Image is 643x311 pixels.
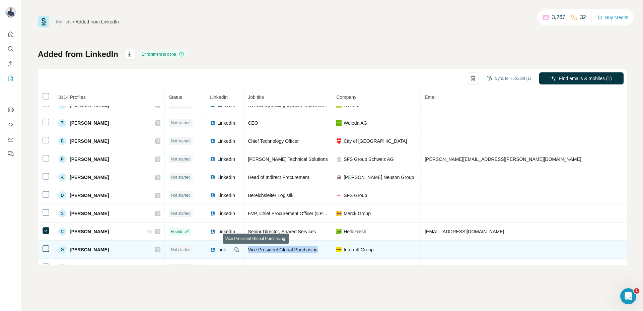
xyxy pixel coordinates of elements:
[336,265,342,270] img: company-logo
[171,192,191,198] span: Not started
[210,120,215,126] img: LinkedIn logo
[5,72,16,84] button: My lists
[217,246,232,253] span: LinkedIn
[210,265,215,270] img: LinkedIn logo
[336,95,356,100] span: Company
[344,120,367,126] span: Weleda AG
[58,95,86,100] span: 3114 Profiles
[248,247,317,252] span: Vice President Global Purchasing
[5,118,16,130] button: Use Surfe API
[171,120,191,126] span: Not started
[248,157,328,162] span: [PERSON_NAME] Technical Solutions
[5,58,16,70] button: Enrich CSV
[5,43,16,55] button: Search
[620,288,636,304] iframe: Intercom live chat
[210,247,215,252] img: LinkedIn logo
[336,229,342,234] img: company-logo
[171,265,191,271] span: Not started
[248,211,328,216] span: EVP, Chief Procurement Officer (CPO)
[58,264,66,272] div: F
[217,120,235,126] span: LinkedIn
[248,193,293,198] span: Bereichsleiter Logistik
[552,13,565,21] p: 3,267
[76,18,119,25] div: Added from LinkedIn
[344,174,414,181] span: [PERSON_NAME] Neuson Group
[58,155,66,163] div: P
[425,95,436,100] span: Email
[248,229,316,234] span: Senior Director, Shared Services
[171,138,191,144] span: Not started
[70,120,109,126] span: [PERSON_NAME]
[140,50,186,58] div: Enrichment is done
[73,18,74,25] li: /
[336,247,342,252] img: company-logo
[70,210,109,217] span: [PERSON_NAME]
[210,193,215,198] img: LinkedIn logo
[38,49,118,60] h1: Added from LinkedIn
[38,16,49,27] img: Surfe Logo
[70,246,109,253] span: [PERSON_NAME]
[217,156,235,163] span: LinkedIn
[344,192,367,199] span: SFS Group
[217,174,235,181] span: LinkedIn
[210,175,215,180] img: LinkedIn logo
[58,209,66,217] div: S
[336,138,342,144] img: company-logo
[70,192,109,199] span: [PERSON_NAME]
[344,156,394,163] span: SFS Group Schweiz AG
[56,19,72,24] a: My lists
[169,95,182,100] span: Status
[58,137,66,145] div: B
[336,120,342,126] img: company-logo
[210,95,228,100] span: LinkedIn
[171,210,191,216] span: Not started
[344,138,407,144] span: City of [GEOGRAPHIC_DATA]
[70,156,109,163] span: [PERSON_NAME]
[248,138,299,144] span: Chief Technology Officer
[5,28,16,40] button: Quick start
[210,157,215,162] img: LinkedIn logo
[58,173,66,181] div: A
[171,247,191,253] span: Not started
[248,95,264,100] span: Job title
[70,228,109,235] span: [PERSON_NAME]
[5,104,16,116] button: Use Surfe on LinkedIn
[634,288,639,294] span: 1
[425,157,581,162] span: [PERSON_NAME][EMAIL_ADDRESS][PERSON_NAME][DOMAIN_NAME]
[597,13,628,22] button: Buy credits
[217,210,235,217] span: LinkedIn
[5,7,16,17] img: Avatar
[217,264,235,271] span: LinkedIn
[336,211,342,216] img: company-logo
[344,264,375,271] span: Villeroy & Boch
[58,119,66,127] div: T
[210,211,215,216] img: LinkedIn logo
[217,192,235,199] span: LinkedIn
[70,174,109,181] span: [PERSON_NAME]
[248,265,313,270] span: Regional Supply Chain Director
[344,246,373,253] span: Interroll Group
[344,228,366,235] span: HelloFresh
[210,229,215,234] img: LinkedIn logo
[580,13,586,21] p: 32
[58,228,66,236] div: C
[248,102,382,108] span: Novelis Operating System Implementer ([GEOGRAPHIC_DATA])
[217,138,235,144] span: LinkedIn
[217,228,235,235] span: LinkedIn
[171,156,191,162] span: Not started
[171,174,191,180] span: Not started
[336,175,342,180] img: company-logo
[425,229,504,234] span: [EMAIL_ADDRESS][DOMAIN_NAME]
[344,210,371,217] span: Merck Group
[171,229,182,235] span: Found
[539,72,624,84] button: Find emails & mobiles (1)
[248,120,258,126] span: CEO
[482,73,536,83] button: Sync to HubSpot (1)
[70,138,109,144] span: [PERSON_NAME]
[70,264,109,271] span: [PERSON_NAME]
[336,193,342,198] img: company-logo
[5,133,16,145] button: Dashboard
[5,148,16,160] button: Feedback
[559,75,612,82] span: Find emails & mobiles (1)
[210,138,215,144] img: LinkedIn logo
